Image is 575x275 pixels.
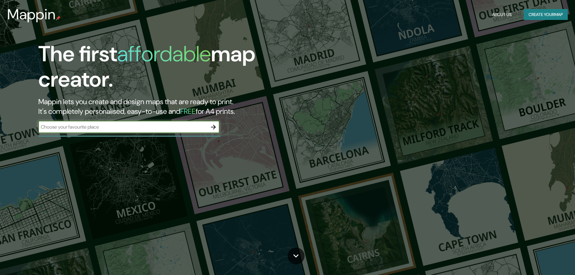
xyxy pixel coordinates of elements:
[524,9,568,20] button: Create yourmap
[180,107,196,116] h5: FREE
[7,6,56,23] h3: Mappin
[117,40,211,68] h1: affordable
[38,97,326,116] h2: Mappin lets you create and design maps that are ready to print. It's completely personalised, eas...
[38,41,326,97] h1: The first map creator.
[56,16,61,21] img: mappin-pin
[490,9,514,20] button: About Us
[38,123,207,130] input: Choose your favourite place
